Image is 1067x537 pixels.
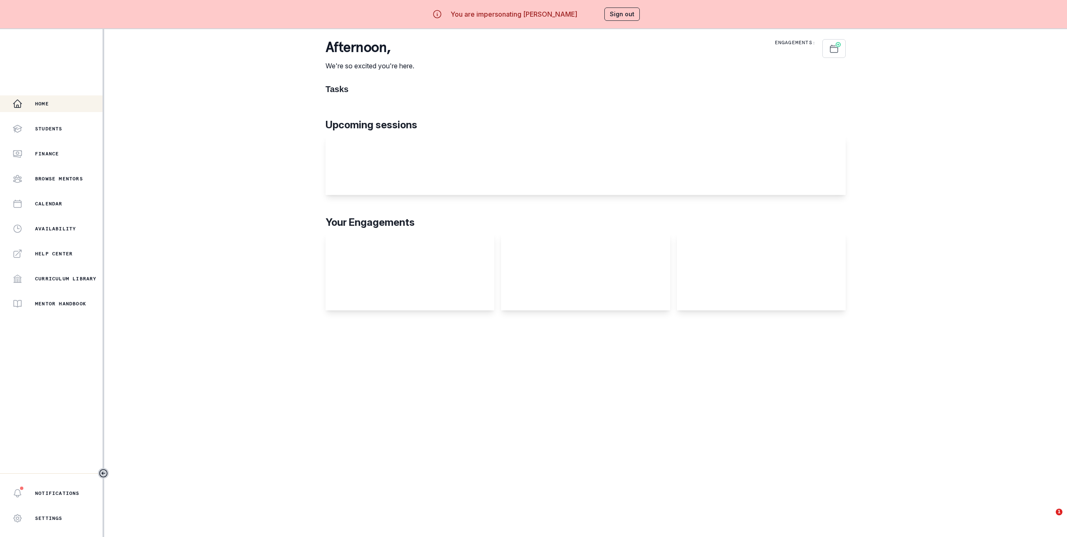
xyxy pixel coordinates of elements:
[1039,509,1059,529] iframe: Intercom live chat
[35,275,97,282] p: Curriculum Library
[35,250,73,257] p: Help Center
[35,515,63,522] p: Settings
[35,100,49,107] p: Home
[326,61,414,71] p: We're so excited you're here.
[98,468,109,479] button: Toggle sidebar
[326,215,846,230] p: Your Engagements
[822,39,846,58] button: Schedule Sessions
[1056,509,1062,515] span: 1
[35,200,63,207] p: Calendar
[35,125,63,132] p: Students
[35,150,59,157] p: Finance
[775,39,816,46] p: Engagements:
[604,7,640,21] button: Sign out
[326,84,846,94] h1: Tasks
[35,490,80,497] p: Notifications
[326,117,846,132] p: Upcoming sessions
[35,175,83,182] p: Browse Mentors
[326,39,414,56] p: afternoon ,
[35,225,76,232] p: Availability
[35,300,86,307] p: Mentor Handbook
[451,9,577,19] p: You are impersonating [PERSON_NAME]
